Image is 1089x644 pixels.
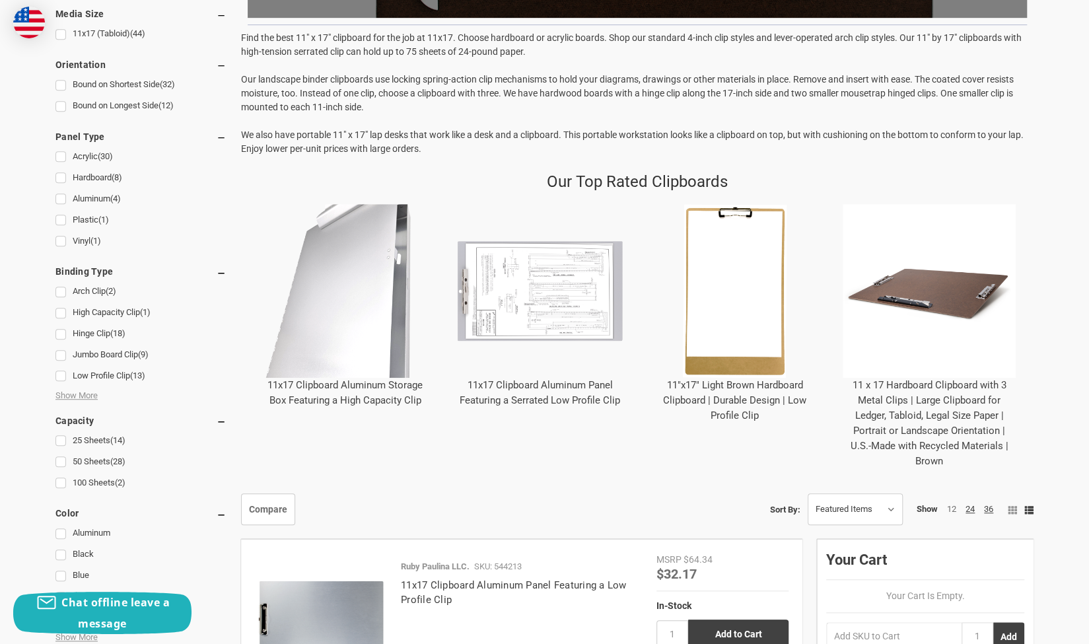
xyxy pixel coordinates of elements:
span: (9) [138,349,149,359]
div: 11x17 Clipboard Aluminum Storage Box Featuring a High Capacity Clip [248,194,442,419]
span: (28) [110,456,125,466]
span: (1) [98,215,109,225]
div: 11"x17" Light Brown Hardboard Clipboard | Durable Design | Low Profile Clip [637,194,832,434]
a: Bound on Shortest Side [55,76,227,94]
a: Hinge Clip [55,325,227,343]
h5: Panel Type [55,129,227,145]
a: High Capacity Clip [55,304,227,322]
a: 25 Sheets [55,432,227,450]
h5: Color [55,505,227,521]
div: In-Stock [656,598,789,612]
p: Your Cart Is Empty. [826,589,1024,603]
span: (2) [115,478,125,487]
span: (18) [110,328,125,338]
span: We also have portable 11" x 17" lap desks that work like a desk and a clipboard. This portable wo... [241,129,1024,154]
a: Compare [241,493,295,525]
div: 11 x 17 Hardboard Clipboard with 3 Metal Clips | Large Clipboard for Ledger, Tabloid, Legal Size ... [832,194,1027,480]
a: 11x17 Clipboard Aluminum Panel Featuring a Low Profile Clip [401,579,627,606]
label: Sort By: [770,499,800,519]
span: (2) [106,286,116,296]
h5: Orientation [55,57,227,73]
a: Low Profile Clip [55,367,227,385]
h5: Media Size [55,6,227,22]
a: Aluminum [55,190,227,208]
a: Jumbo Board Clip [55,346,227,364]
a: 11 x 17 Hardboard Clipboard with 3 Metal Clips | Large Clipboard for Ledger, Tabloid, Legal Size ... [851,379,1008,467]
img: 11x17 Clipboard Aluminum Storage Box Featuring a High Capacity Clip [258,204,432,378]
span: Find the best 11" x 17" clipboard for the job at 11x17. Choose hardboard or acrylic boards. Shop ... [241,32,1022,57]
button: Chat offline leave a message [13,592,192,634]
div: 11x17 Clipboard Aluminum Panel Featuring a Serrated Low Profile Clip [442,194,637,419]
h5: Capacity [55,413,227,429]
span: (14) [110,435,125,445]
span: (44) [130,28,145,38]
img: 11x17 Clipboard Aluminum Panel Featuring a Serrated Low Profile Clip [453,204,627,378]
p: Ruby Paulina LLC. [401,560,470,573]
a: Aluminum [55,524,227,542]
span: (13) [130,371,145,380]
a: Hardboard [55,169,227,187]
a: Arch Clip [55,283,227,301]
a: 36 [984,504,993,514]
a: Black [55,546,227,563]
a: Brown [55,588,227,606]
p: Our Top Rated Clipboards [547,170,728,194]
span: (1) [90,236,101,246]
div: Your Cart [826,548,1024,580]
span: Chat offline leave a message [61,595,170,631]
a: 11x17 Clipboard Aluminum Storage Box Featuring a High Capacity Clip [267,379,423,406]
img: duty and tax information for United States [13,7,45,38]
span: (32) [160,79,175,89]
span: (8) [112,172,122,182]
div: MSRP [656,553,682,567]
span: Show [917,503,938,515]
a: Acrylic [55,148,227,166]
a: Bound on Longest Side [55,97,227,115]
img: 11 x 17 Hardboard Clipboard with 3 Metal Clips | Large Clipboard for Ledger, Tabloid, Legal Size ... [843,204,1016,378]
p: SKU: 544213 [474,560,522,573]
span: $64.34 [684,554,713,565]
a: 11"x17" Light Brown Hardboard Clipboard | Durable Design | Low Profile Clip [663,379,806,421]
a: Plastic [55,211,227,229]
a: 24 [966,504,975,514]
a: 50 Sheets [55,453,227,471]
h5: Binding Type [55,264,227,279]
span: (12) [158,100,174,110]
a: 11x17 Clipboard Aluminum Panel Featuring a Serrated Low Profile Clip [460,379,620,406]
span: Show More [55,631,98,644]
span: (1) [140,307,151,317]
a: Blue [55,567,227,585]
span: (4) [110,194,121,203]
a: 12 [947,504,956,514]
span: Show More [55,389,98,402]
a: Vinyl [55,233,227,250]
img: 11"x17" Light Brown Hardboard Clipboard | Durable Design | Low Profile Clip [648,204,822,378]
span: $32.17 [656,565,697,582]
span: Our landscape binder clipboards use locking spring-action clip mechanisms to hold your diagrams, ... [241,74,1014,112]
a: 100 Sheets [55,474,227,492]
a: 11x17 (Tabloid) [55,25,227,43]
span: (30) [98,151,113,161]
